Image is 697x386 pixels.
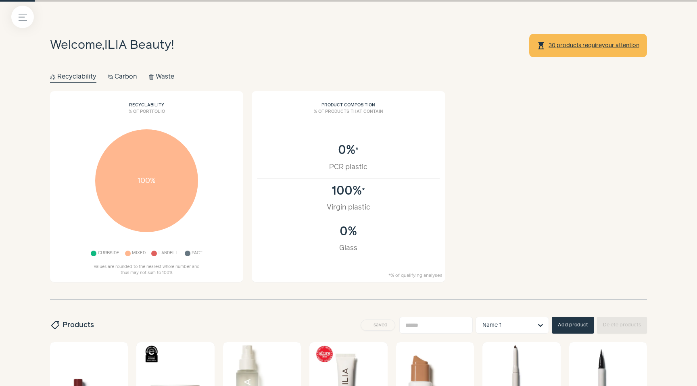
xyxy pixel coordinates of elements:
small: *% of qualifying analyses [388,272,442,279]
div: PCR plastic [266,162,431,172]
div: 0% [266,143,431,158]
h3: % of portfolio [56,109,238,121]
button: Recyclability [50,71,96,83]
button: saved [361,320,395,331]
div: 100% [266,184,431,198]
span: Mixed [132,249,146,258]
div: Glass [266,243,431,253]
h1: Welcome, ! [50,37,174,55]
p: Values are rounded to the nearest whole number and thus may not sum to 100%. [90,264,203,277]
span: sell [50,320,60,330]
span: hourglass_top [537,42,545,50]
div: Virgin plastic [266,202,431,213]
button: Waste [148,71,174,83]
h2: Products [50,320,94,330]
h2: Product composition [257,97,439,109]
a: 30 products requireyour attention [548,42,640,49]
span: ILIA Beauty [104,39,171,51]
span: Pact [192,249,202,258]
span: Curbside [98,249,119,258]
button: Carbon [108,71,138,83]
button: Add product [552,317,594,334]
h2: Recyclability [56,97,238,109]
div: 0% [266,225,431,239]
h3: % of products that contain [257,109,439,121]
span: Landfill [159,249,179,258]
span: saved [371,323,390,328]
